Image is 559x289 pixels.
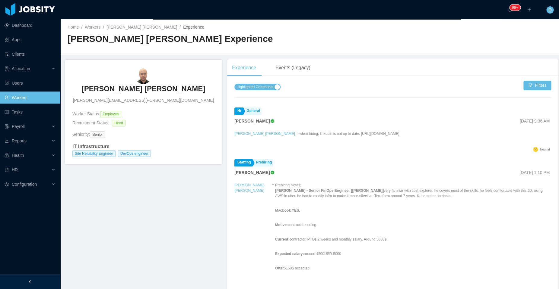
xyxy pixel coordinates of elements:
[523,81,551,90] button: icon: filterFilters
[275,251,551,256] p: around 4500USD-5000
[275,208,300,213] strong: Macbook YES.
[299,131,399,136] p: when hiring, linkedin is not up to date: [URL][DOMAIN_NAME]
[106,25,177,30] a: [PERSON_NAME] [PERSON_NAME]
[510,5,520,11] sup: 332
[12,153,24,158] span: Health
[5,77,56,89] a: icon: robotUsers
[183,25,204,30] span: Experience
[508,8,512,12] i: icon: bell
[68,25,79,30] a: Home
[12,182,37,187] span: Configuration
[275,223,288,227] strong: Motive:
[234,170,270,175] strong: [PERSON_NAME]
[275,237,289,241] strong: Current:
[548,6,551,14] span: D
[5,48,56,60] a: icon: auditClients
[5,124,9,129] i: icon: file-protect
[234,107,243,115] a: Hr
[275,266,551,271] p: 5150$ accepted.
[12,66,30,71] span: Allocation
[234,132,295,136] a: [PERSON_NAME] [PERSON_NAME]
[227,59,261,76] div: Experience
[68,33,310,45] h2: [PERSON_NAME] [PERSON_NAME] Experience
[81,25,82,30] span: /
[540,148,550,151] span: Neutral
[519,170,550,175] span: [DATE] 1:10 PM
[5,34,56,46] a: icon: appstoreApps
[179,25,181,30] span: /
[12,124,25,129] span: Payroll
[112,120,125,126] span: Hired
[275,188,384,193] strong: [PERSON_NAME] - Senior FinOps Engineer [[PERSON_NAME]]
[275,252,304,256] strong: Expected salary:
[82,84,205,97] a: [PERSON_NAME] [PERSON_NAME]
[234,183,264,193] a: [PERSON_NAME] [PERSON_NAME]
[275,266,284,270] strong: Offer
[90,131,105,138] span: Senior
[12,138,27,143] span: Reports
[5,153,9,157] i: icon: medicine-box
[275,188,551,199] p: very familiar with cost explorer. he covers most of the skills. he feels comfortable with this JD...
[5,168,9,172] i: icon: book
[12,167,18,172] span: HR
[243,107,262,115] a: General
[234,159,253,166] a: Staffing
[5,106,56,118] a: icon: profileTasks
[275,222,551,228] p: contract is ending.
[5,182,9,186] i: icon: setting
[72,120,110,125] span: Recruitment Status:
[103,25,104,30] span: /
[5,19,56,31] a: icon: pie-chartDashboard
[520,119,550,123] span: [DATE] 9:36 AM
[135,67,152,84] img: 5abd522e-ae31-4005-9911-b7b55e845792_686d8c945b9bd-90w.png
[271,59,315,76] div: Events (Legacy)
[85,25,100,30] a: Workers
[297,130,298,145] div: -
[82,84,205,94] h3: [PERSON_NAME] [PERSON_NAME]
[234,119,270,123] strong: [PERSON_NAME]
[237,84,273,90] span: Highlighted Comments
[118,150,151,157] span: DevOps engineer
[5,92,56,104] a: icon: userWorkers
[72,111,100,116] span: Worker Status:
[5,67,9,71] i: icon: solution
[100,111,121,117] span: Employee
[72,150,116,157] span: Site Reliability Engineer
[72,144,110,149] strong: IT Infrastructure
[275,237,551,242] p: contractor, PTOs 2 weeks and monthly salary. Around 5000$.
[5,139,9,143] i: icon: line-chart
[527,8,531,12] i: icon: plus
[73,97,214,104] span: [PERSON_NAME][EMAIL_ADDRESS][PERSON_NAME][DOMAIN_NAME]
[253,159,274,166] a: Prehiring
[72,132,90,137] span: Seniority:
